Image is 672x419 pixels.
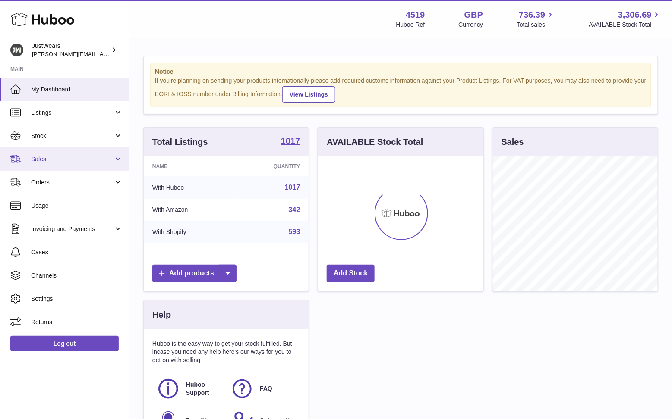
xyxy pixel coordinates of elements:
span: Returns [31,318,123,326]
h3: Sales [502,136,524,148]
td: With Huboo [144,176,234,199]
span: Invoicing and Payments [31,225,114,233]
h3: Help [152,309,171,321]
a: 342 [289,206,300,213]
div: If you're planning on sending your products internationally please add required customs informati... [155,77,647,103]
span: Huboo Support [186,381,221,397]
a: 593 [289,228,300,235]
a: 1017 [281,137,300,147]
strong: 1017 [281,137,300,145]
div: Currency [459,21,483,29]
span: 3,306.69 [618,9,652,21]
div: Huboo Ref [396,21,425,29]
span: FAQ [260,385,272,393]
a: Add products [152,265,237,282]
a: 3,306.69 AVAILABLE Stock Total [589,9,662,29]
strong: Notice [155,68,647,76]
span: Sales [31,155,114,163]
p: Huboo is the easy way to get your stock fulfilled. But incase you need any help here's our ways f... [152,340,300,364]
a: 736.39 Total sales [517,9,555,29]
span: Usage [31,202,123,210]
span: AVAILABLE Stock Total [589,21,662,29]
div: JustWears [32,42,110,58]
img: josh@just-wears.com [10,44,23,56]
th: Name [144,156,234,176]
span: Channels [31,272,123,280]
span: Total sales [517,21,555,29]
td: With Amazon [144,199,234,221]
span: Orders [31,178,114,187]
a: Huboo Support [157,377,222,400]
span: 736.39 [519,9,545,21]
a: FAQ [230,377,296,400]
span: [PERSON_NAME][EMAIL_ADDRESS][DOMAIN_NAME] [32,50,173,57]
td: With Shopify [144,221,234,243]
span: My Dashboard [31,85,123,94]
a: View Listings [282,86,335,103]
span: Stock [31,132,114,140]
strong: GBP [464,9,483,21]
a: Add Stock [327,265,375,282]
h3: AVAILABLE Stock Total [327,136,423,148]
strong: 4519 [406,9,425,21]
span: Cases [31,248,123,256]
a: Log out [10,336,119,351]
a: 1017 [285,184,300,191]
span: Listings [31,109,114,117]
th: Quantity [234,156,309,176]
span: Settings [31,295,123,303]
h3: Total Listings [152,136,208,148]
